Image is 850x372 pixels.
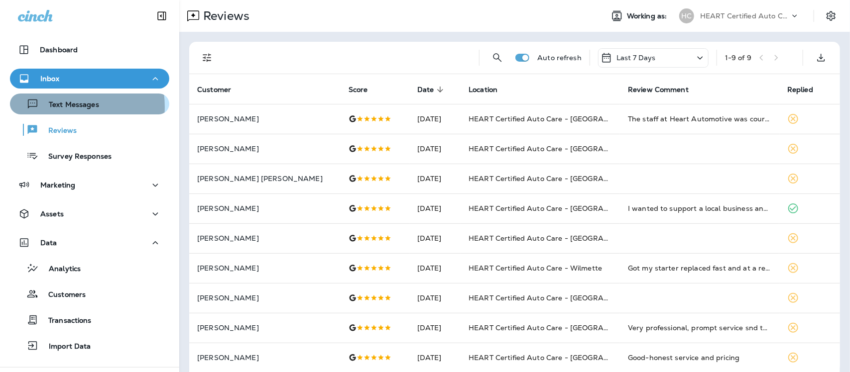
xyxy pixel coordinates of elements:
p: [PERSON_NAME] [PERSON_NAME] [197,175,333,183]
p: Reviews [199,8,249,23]
p: [PERSON_NAME] [197,145,333,153]
button: Text Messages [10,93,169,114]
p: Inbox [40,75,59,83]
button: Inbox [10,69,169,89]
button: Export as CSV [811,48,831,68]
p: [PERSON_NAME] [197,294,333,302]
button: Analytics [10,258,169,279]
p: [PERSON_NAME] [197,204,333,212]
p: Assets [40,210,64,218]
p: [PERSON_NAME] [197,354,333,362]
span: Working as: [627,12,669,20]
div: HC [679,8,694,23]
span: Score [349,86,368,94]
p: Marketing [40,181,75,189]
td: [DATE] [409,223,461,253]
td: [DATE] [409,193,461,223]
button: Marketing [10,175,169,195]
button: Dashboard [10,40,169,60]
span: Date [417,86,434,94]
span: Score [349,85,381,94]
span: HEART Certified Auto Care - [GEOGRAPHIC_DATA] [469,234,647,243]
button: Customers [10,283,169,304]
button: Transactions [10,309,169,330]
button: Collapse Sidebar [148,6,176,26]
p: Data [40,239,57,247]
span: HEART Certified Auto Care - [GEOGRAPHIC_DATA] [469,323,647,332]
span: Date [417,85,447,94]
span: Review Comment [628,86,689,94]
button: Filters [197,48,217,68]
span: HEART Certified Auto Care - [GEOGRAPHIC_DATA] [469,293,647,302]
button: Assets [10,204,169,224]
span: Customer [197,85,244,94]
div: Very professional, prompt service snd thorough. So happy I found them! [628,323,771,333]
td: [DATE] [409,164,461,193]
span: Review Comment [628,85,702,94]
button: Settings [822,7,840,25]
p: Transactions [38,316,92,326]
p: Survey Responses [38,152,112,162]
p: Auto refresh [537,54,582,62]
div: Good-honest service and pricing [628,353,771,363]
button: Search Reviews [487,48,507,68]
span: Replied [787,85,826,94]
td: [DATE] [409,134,461,164]
p: HEART Certified Auto Care [700,12,790,20]
button: Import Data [10,335,169,356]
div: Got my starter replaced fast and at a reasonable price, car is driving great now! Staff was frien... [628,263,771,273]
p: Last 7 Days [616,54,656,62]
button: Data [10,233,169,253]
td: [DATE] [409,313,461,343]
p: Text Messages [39,100,99,110]
span: HEART Certified Auto Care - Wilmette [469,264,602,273]
p: [PERSON_NAME] [197,115,333,123]
div: I wanted to support a local business and Heart Certified Auto Care in Evanston came highly recomm... [628,203,771,213]
div: 1 - 9 of 9 [725,54,751,62]
div: The staff at Heart Automotive was courteous and handled my blown tire like the professionals they... [628,114,771,124]
p: [PERSON_NAME] [197,234,333,242]
p: [PERSON_NAME] [197,264,333,272]
td: [DATE] [409,104,461,134]
span: Location [469,86,497,94]
td: [DATE] [409,253,461,283]
p: Customers [38,290,86,300]
p: Reviews [38,126,77,136]
td: [DATE] [409,283,461,313]
button: Reviews [10,119,169,140]
p: [PERSON_NAME] [197,324,333,332]
span: Location [469,85,510,94]
button: Survey Responses [10,145,169,166]
span: Customer [197,86,231,94]
span: HEART Certified Auto Care - [GEOGRAPHIC_DATA] [469,144,647,153]
p: Analytics [39,265,81,274]
span: Replied [787,86,813,94]
span: HEART Certified Auto Care - [GEOGRAPHIC_DATA] [469,114,647,123]
p: Dashboard [40,46,78,54]
p: Import Data [39,342,91,352]
span: HEART Certified Auto Care - [GEOGRAPHIC_DATA] [469,174,647,183]
span: HEART Certified Auto Care - [GEOGRAPHIC_DATA] [469,204,647,213]
span: HEART Certified Auto Care - [GEOGRAPHIC_DATA] [469,353,647,362]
